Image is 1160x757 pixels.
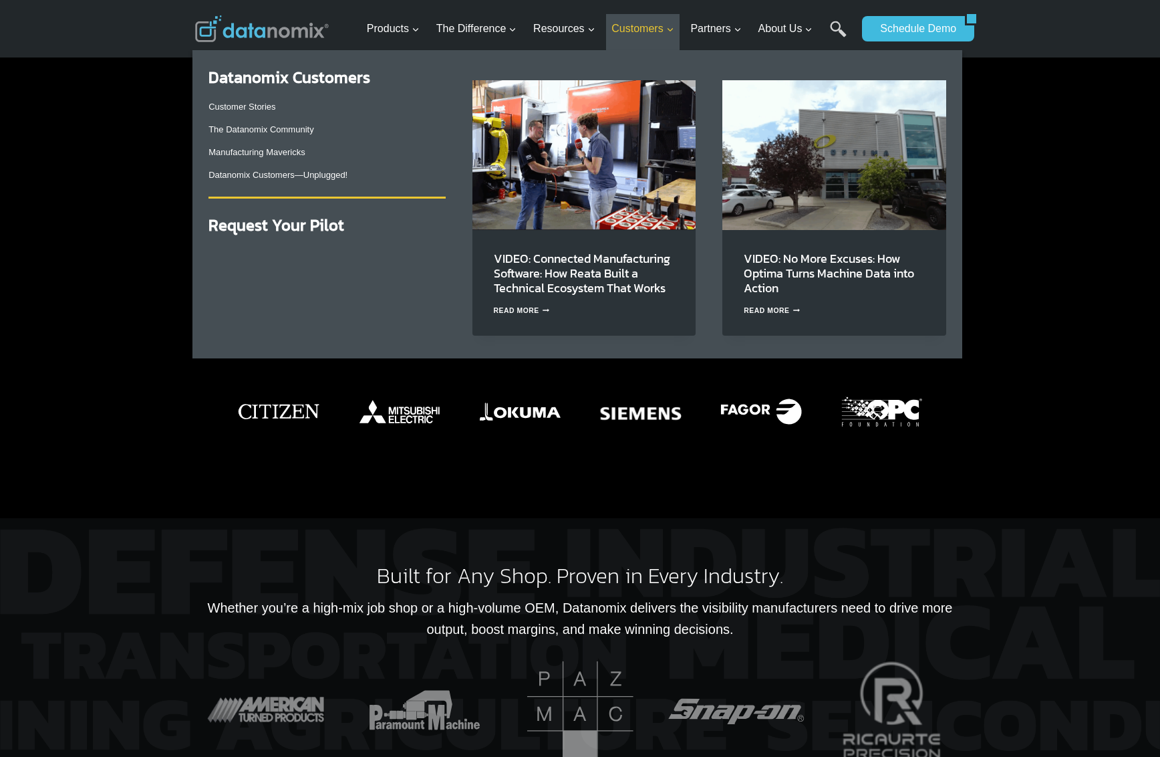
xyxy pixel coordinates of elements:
span: The Difference [436,20,517,37]
h2: Built for Any Shop. Proven in Every Industry. [195,565,965,586]
span: Partners [690,20,741,37]
nav: Primary Navigation [361,7,856,51]
a: Request Your Pilot [208,213,344,237]
a: Schedule Demo [862,16,965,41]
img: Discover how Optima Manufacturing uses Datanomix to turn raw machine data into real-time insights... [722,80,946,229]
a: Read More [494,307,550,314]
img: Datanomix Production Monitoring Software + Simens [593,380,688,443]
a: Privacy Policy [182,298,225,308]
a: Manufacturing Mavericks [208,147,305,157]
div: 8 of 15 [352,380,447,443]
div: 11 of 15 [714,380,809,443]
span: Resources [533,20,595,37]
span: About Us [758,20,813,37]
div: Photo Gallery Carousel [231,380,929,443]
span: Customers [611,20,674,37]
a: Datanomix Customers—Unplugged! [208,170,347,180]
a: Customer Stories [208,102,275,112]
img: Datanomix Production Monitoring Software + Mitsubishi Electric [352,380,447,443]
a: Read More [744,307,800,314]
div: 12 of 15 [835,380,929,443]
div: 9 of 15 [472,380,567,443]
span: Phone number [301,56,361,68]
strong: Datanomix Customers [208,66,370,89]
span: State/Region [301,165,352,177]
p: Whether you’re a high-mix job shop or a high-volume OEM, Datanomix delivers the visibility manufa... [195,597,965,640]
div: 7 of 15 [231,380,326,443]
a: VIDEO: No More Excuses: How Optima Turns Machine Data into Action [744,249,914,297]
a: Search [830,21,847,51]
span: Products [367,20,420,37]
a: Terms [150,298,170,308]
img: Datanomix [195,15,329,42]
span: Last Name [301,1,343,13]
a: VIDEO: Connected Manufacturing Software: How Reata Built a Technical Ecosystem That Works [494,249,670,297]
img: Datanomix Production Monitoring Software + OPC Foundation [835,380,929,443]
div: 10 of 15 [593,380,688,443]
img: Datanomix Production Monitoring Software + Citizen CNC [231,380,326,443]
iframe: Popup CTA [7,520,221,750]
a: The Datanomix Community [208,124,314,134]
img: Datanomix Production Monitoring Software + Fagor [714,380,809,443]
img: Reata’s Connected Manufacturing Software Ecosystem [472,80,696,229]
img: Datanomix Production Monitoring Software + Okuma [472,380,567,443]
